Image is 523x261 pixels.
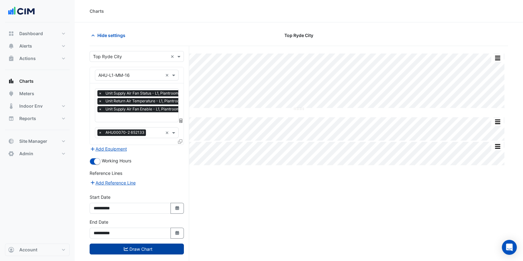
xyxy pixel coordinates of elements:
fa-icon: Select Date [175,231,180,236]
button: Charts [5,75,70,87]
button: Draw Chart [90,244,184,254]
label: Start Date [90,194,110,200]
span: Unit Supply Air Fan Enable - L1, Plantroom [104,106,181,112]
app-icon: Charts [8,78,14,84]
span: Charts [19,78,34,84]
span: Clear [165,72,170,78]
span: Unit Supply Air Fan Status - L1, Plantroom [104,90,180,96]
button: Site Manager [5,135,70,147]
button: Dashboard [5,27,70,40]
span: Clear [165,129,170,136]
div: Open Intercom Messenger [502,240,517,255]
span: Reports [19,115,36,122]
span: Clone Favourites and Tasks from this Equipment to other Equipment [178,139,182,144]
button: Actions [5,52,70,65]
app-icon: Site Manager [8,138,14,144]
button: More Options [491,142,504,150]
span: Account [19,247,37,253]
span: Choose Function [178,118,184,123]
label: End Date [90,219,108,225]
button: Add Equipment [90,145,127,152]
app-icon: Actions [8,55,14,62]
app-icon: Meters [8,91,14,97]
button: Account [5,244,70,256]
button: Alerts [5,40,70,52]
app-icon: Alerts [8,43,14,49]
span: Indoor Env [19,103,43,109]
div: Charts [90,8,104,14]
span: Working Hours [102,158,131,163]
span: × [97,129,103,136]
button: Add Reference Line [90,179,136,186]
span: Top Ryde City [284,32,313,39]
button: Admin [5,147,70,160]
span: × [97,106,103,112]
button: Indoor Env [5,100,70,112]
span: Actions [19,55,36,62]
button: Reports [5,112,70,125]
fa-icon: Select Date [175,206,180,211]
app-icon: Dashboard [8,30,14,37]
span: Dashboard [19,30,43,37]
span: Site Manager [19,138,47,144]
app-icon: Admin [8,151,14,157]
span: × [97,98,103,104]
span: Alerts [19,43,32,49]
span: × [97,90,103,96]
span: Hide settings [97,32,125,39]
button: More Options [491,54,504,62]
button: More Options [491,118,504,126]
button: Hide settings [90,30,129,41]
span: Admin [19,151,33,157]
span: Unit Return Air Temperature - L1, Plantroom [104,98,184,104]
app-icon: Indoor Env [8,103,14,109]
app-icon: Reports [8,115,14,122]
span: AHU00070-2 652133 [104,129,146,136]
span: Meters [19,91,34,97]
label: Reference Lines [90,170,122,176]
span: Clear [170,53,176,60]
img: Company Logo [7,5,35,17]
button: Meters [5,87,70,100]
